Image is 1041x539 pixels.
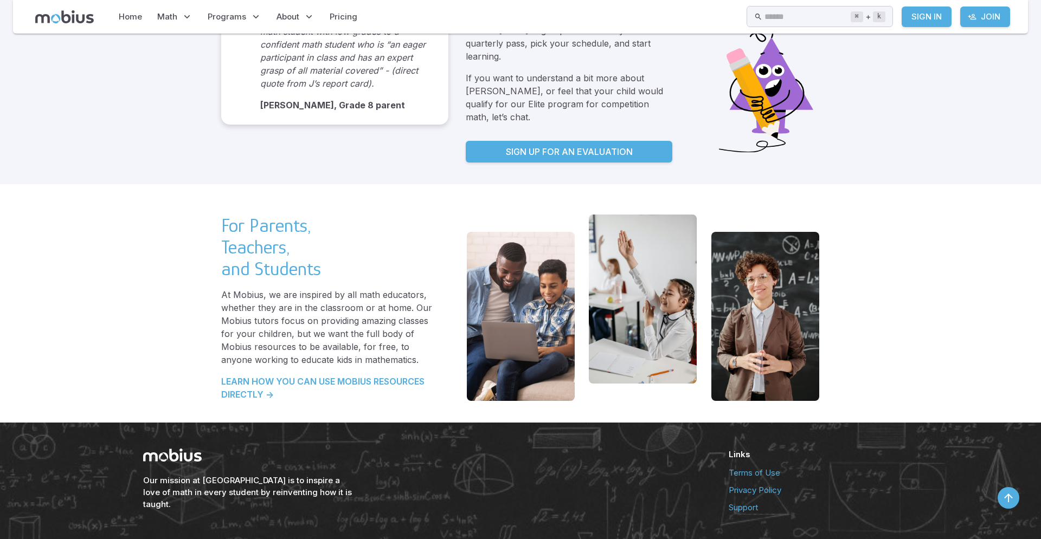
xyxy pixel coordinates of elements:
a: Sign up for an Evaluation [466,141,672,163]
span: Math [157,11,177,23]
h3: For Parents, [221,215,436,236]
img: schedule image [467,232,575,401]
kbd: ⌘ [851,11,863,22]
a: Terms of Use [729,467,898,479]
p: If you want to understand a bit more about [PERSON_NAME], or feel that your child would qualify f... [466,72,672,124]
p: Start your child’s journey to math excellence with Mobius [DATE]. Sign up for a monthly or quarte... [466,11,672,63]
a: Sign In [902,7,952,27]
h3: Teachers, [221,236,436,258]
span: Programs [208,11,246,23]
kbd: k [873,11,885,22]
a: Privacy Policy [729,484,898,496]
p: [PERSON_NAME], Grade 8 parent [260,99,427,112]
img: triangle-sign-with-pencil.svg [681,11,820,163]
a: Home [115,4,145,29]
img: schedule image [589,215,697,384]
div: + [851,10,885,23]
p: Sign up for an Evaluation [506,145,633,158]
h6: Our mission at [GEOGRAPHIC_DATA] is to inspire a love of math in every student by reinventing how... [143,475,355,510]
a: Join [960,7,1010,27]
img: schedule image [711,232,819,401]
h6: Links [729,449,898,460]
p: At Mobius, we are inspired by all math educators, whether they are in the classroom or at home. O... [221,288,436,366]
a: Pricing [326,4,361,29]
a: Support [729,502,898,514]
h3: and Students [221,258,436,280]
span: About [277,11,299,23]
a: LEARN HOW YOU CAN USE MOBIUS RESOURCES DIRECTLY -> [221,375,436,401]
